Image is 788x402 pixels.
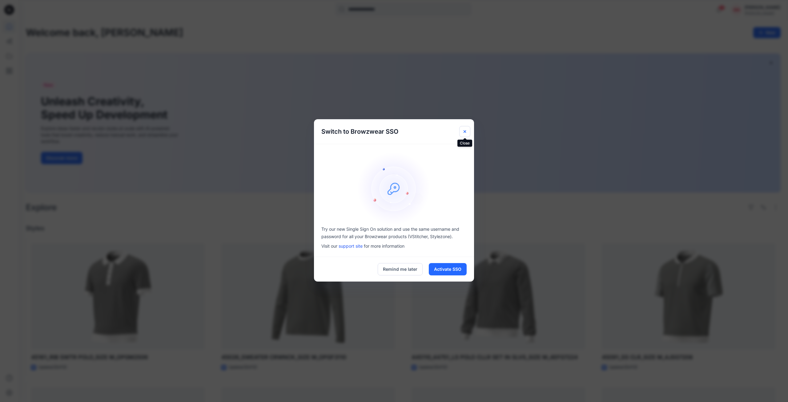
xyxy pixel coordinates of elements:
[339,243,363,249] a: support site
[357,152,431,225] img: onboarding-sz2.46497b1a466840e1406823e529e1e164.svg
[429,263,467,275] button: Activate SSO
[378,263,423,275] button: Remind me later
[459,126,470,137] button: Close
[321,225,467,240] p: Try our new Single Sign On solution and use the same username and password for all your Browzwear...
[314,119,406,144] h5: Switch to Browzwear SSO
[321,243,467,249] p: Visit our for more information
